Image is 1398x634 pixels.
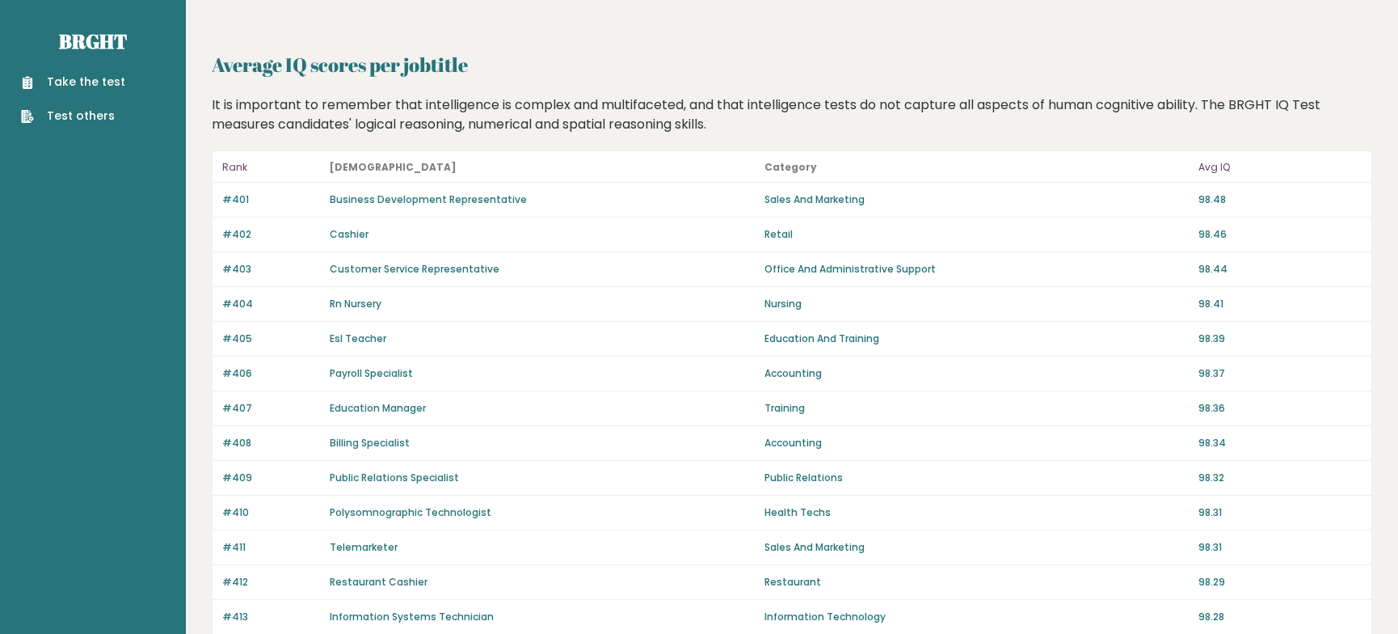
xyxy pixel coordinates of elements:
a: Education Manager [330,401,426,415]
a: Brght [59,28,127,54]
p: Health Techs [764,505,1189,520]
p: 98.32 [1198,471,1362,485]
h2: Average IQ scores per jobtitle [212,50,1372,79]
p: #404 [222,297,320,311]
p: 98.31 [1198,540,1362,555]
p: Restaurant [764,575,1189,590]
p: #406 [222,366,320,381]
a: Test others [21,108,125,125]
p: Rank [222,158,320,177]
a: Information Systems Technician [330,610,494,623]
p: #413 [222,610,320,624]
p: 98.46 [1198,227,1362,242]
p: #411 [222,540,320,555]
p: Information Technology [764,610,1189,624]
p: #410 [222,505,320,520]
p: Sales And Marketing [764,540,1189,555]
a: Cashier [330,227,368,241]
a: Telemarketer [330,540,398,554]
p: #403 [222,262,320,277]
a: Customer Service Representative [330,262,499,276]
p: #407 [222,401,320,416]
p: 98.31 [1198,505,1362,520]
p: 98.44 [1198,262,1362,277]
a: Payroll Specialist [330,366,413,380]
a: Take the test [21,74,125,91]
p: 98.41 [1198,297,1362,311]
p: Retail [764,227,1189,242]
p: #402 [222,227,320,242]
p: Sales And Marketing [764,192,1189,207]
p: 98.34 [1198,436,1362,450]
p: Education And Training [764,332,1189,346]
a: Business Development Representative [330,192,527,206]
a: Rn Nursery [330,297,381,311]
p: 98.28 [1198,610,1362,624]
a: Billing Specialist [330,436,410,450]
p: 98.29 [1198,575,1362,590]
p: Office And Administrative Support [764,262,1189,277]
p: #409 [222,471,320,485]
p: Avg IQ [1198,158,1362,177]
p: Public Relations [764,471,1189,485]
p: Nursing [764,297,1189,311]
p: 98.39 [1198,332,1362,346]
p: Accounting [764,366,1189,381]
p: 98.37 [1198,366,1362,381]
b: Category [764,160,817,174]
a: Public Relations Specialist [330,471,459,484]
p: #408 [222,436,320,450]
a: Polysomnographic Technologist [330,505,491,519]
p: 98.48 [1198,192,1362,207]
div: It is important to remember that intelligence is complex and multifaceted, and that intelligence ... [206,95,1379,134]
p: #412 [222,575,320,590]
p: #401 [222,192,320,207]
p: Accounting [764,436,1189,450]
p: Training [764,401,1189,416]
a: Restaurant Cashier [330,575,427,589]
p: 98.36 [1198,401,1362,416]
p: #405 [222,332,320,346]
b: [DEMOGRAPHIC_DATA] [330,160,457,174]
a: Esl Teacher [330,332,386,345]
